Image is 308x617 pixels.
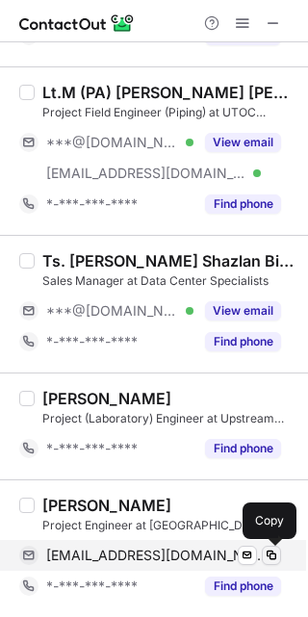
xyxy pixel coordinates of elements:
[46,302,179,320] span: ***@[DOMAIN_NAME]
[205,194,281,214] button: Reveal Button
[42,83,296,102] div: Lt.M (PA) [PERSON_NAME] [PERSON_NAME]
[205,301,281,321] button: Reveal Button
[46,134,179,151] span: ***@[DOMAIN_NAME]
[42,272,296,290] div: Sales Manager at Data Center Specialists
[42,104,296,121] div: Project Field Engineer (Piping) at UTOC Engineering Pte Ltd
[46,547,267,564] span: [EMAIL_ADDRESS][DOMAIN_NAME]
[42,251,296,270] div: Ts. [PERSON_NAME] Shazlan Bin [PERSON_NAME]
[205,332,281,351] button: Reveal Button
[19,12,135,35] img: ContactOut v5.3.10
[42,410,296,427] div: Project (Laboratory) Engineer at Upstream Downstream Process & Services Sdn Bhd
[205,133,281,152] button: Reveal Button
[42,496,171,515] div: [PERSON_NAME]
[205,577,281,596] button: Reveal Button
[46,165,246,182] span: [EMAIL_ADDRESS][DOMAIN_NAME]
[205,439,281,458] button: Reveal Button
[42,517,296,534] div: Project Engineer at [GEOGRAPHIC_DATA] Solution Sdn Bhd
[42,389,171,408] div: [PERSON_NAME]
